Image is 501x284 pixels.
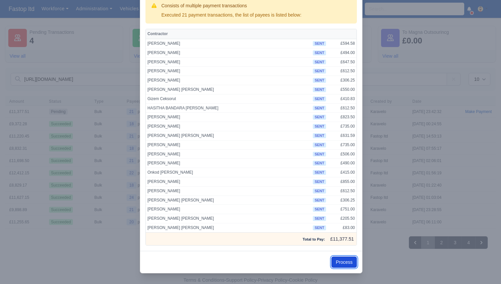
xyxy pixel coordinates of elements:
[146,122,311,131] td: [PERSON_NAME]
[328,48,357,57] td: £494.00
[146,177,311,186] td: [PERSON_NAME]
[328,186,357,196] td: £612.50
[313,161,326,166] span: sent
[313,179,326,184] span: sent
[313,50,326,55] span: sent
[328,39,357,48] td: £594.58
[313,41,326,46] span: sent
[328,67,357,76] td: £612.50
[328,205,357,214] td: £751.00
[161,12,302,18] div: Executed 21 payment transactions, the list of payees is listed below:
[313,216,326,221] span: sent
[313,60,326,65] span: sent
[328,223,357,232] td: £83.00
[313,115,326,120] span: sent
[313,170,326,175] span: sent
[331,256,357,268] button: Process
[313,69,326,74] span: sent
[146,186,311,196] td: [PERSON_NAME]
[328,159,357,168] td: £490.00
[328,177,357,186] td: £855.00
[313,225,326,230] span: sent
[328,57,357,67] td: £647.50
[328,232,357,245] td: £11,377.51
[313,78,326,83] span: sent
[313,189,326,194] span: sent
[313,198,326,203] span: sent
[313,124,326,129] span: sent
[146,196,311,205] td: [PERSON_NAME] [PERSON_NAME]
[146,57,311,67] td: [PERSON_NAME]
[313,207,326,212] span: sent
[146,205,311,214] td: [PERSON_NAME]
[146,76,311,85] td: [PERSON_NAME]
[328,149,357,159] td: £506.00
[146,149,311,159] td: [PERSON_NAME]
[328,168,357,177] td: £415.00
[146,223,311,232] td: [PERSON_NAME] [PERSON_NAME]
[328,131,357,140] td: £631.59
[146,48,311,57] td: [PERSON_NAME]
[328,94,357,103] td: £410.83
[146,113,311,122] td: [PERSON_NAME]
[313,96,326,101] span: sent
[303,237,325,241] strong: Total to Pay:
[468,252,501,284] iframe: Chat Widget
[328,113,357,122] td: £823.50
[313,133,326,138] span: sent
[313,87,326,92] span: sent
[146,29,311,39] th: Contractor
[161,2,302,9] h3: Consists of multiple payment transactions
[328,85,357,94] td: £550.00
[328,214,357,223] td: £205.50
[328,76,357,85] td: £306.25
[146,67,311,76] td: [PERSON_NAME]
[313,142,326,147] span: sent
[328,122,357,131] td: £735.00
[146,140,311,149] td: [PERSON_NAME]
[328,140,357,149] td: £735.00
[146,94,311,103] td: Gizem Ceksorut
[313,152,326,157] span: sent
[146,131,311,140] td: [PERSON_NAME] [PERSON_NAME]
[328,103,357,113] td: £612.50
[146,214,311,223] td: [PERSON_NAME] [PERSON_NAME]
[146,159,311,168] td: [PERSON_NAME]
[146,39,311,48] td: [PERSON_NAME]
[328,196,357,205] td: £306.25
[313,106,326,111] span: sent
[146,85,311,94] td: [PERSON_NAME] [PERSON_NAME]
[146,168,311,177] td: Onkod [PERSON_NAME]
[146,103,311,113] td: HASITHA BANDARA [PERSON_NAME]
